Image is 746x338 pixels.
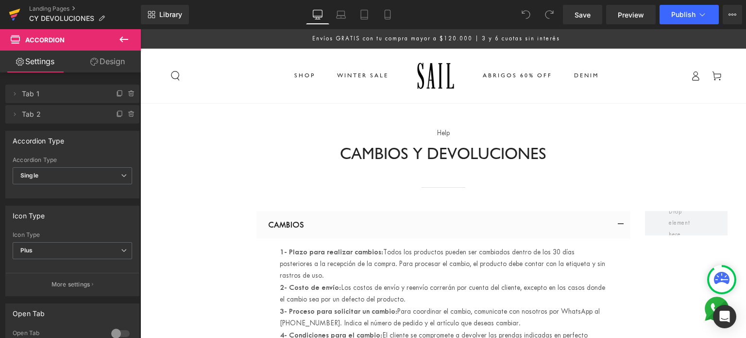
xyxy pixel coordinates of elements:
span: Accordion [25,36,65,44]
span: Tab 1 [22,85,103,103]
div: Open Tab [13,304,45,318]
a: Design [72,51,143,72]
div: Accordion Type [13,131,65,145]
strong: 3- Proceso para solicitar un cambio: [139,278,257,286]
img: Sail [265,24,325,69]
a: Desktop [306,5,329,24]
summary: Buscar en nuestro sitio [24,36,46,57]
button: More [723,5,742,24]
span: ABRIGOS 60% OFF [342,41,412,52]
p: El cliente se compromete a devolver las prendas indicadas en perfecto estado. Si las prendas se d... [139,300,467,336]
p: Todos los productos pueden ser cambiados dentro de los 30 días posteriores a la recepción de la c... [139,217,467,252]
b: Plus [20,247,33,254]
span: Publish [671,11,695,18]
div: Icon Type [13,206,45,220]
h2: CAMBIOS Y DEVOLUCIONES [19,114,587,135]
strong: 2- Costo de envío: [139,254,201,263]
button: Undo [516,5,536,24]
a: DENIM [426,36,466,58]
div: Accordion Type [13,157,132,163]
p: CAMBIOS [128,189,471,202]
a: Laptop [329,5,353,24]
a: Envíos GRATIS con tu compra mayor a $120.000 | 3 y 6 cuotas sin interés [172,6,420,14]
span: CY DEVOLUCIONES [29,15,94,22]
span: SHOP [154,41,175,52]
a: Preview [606,5,656,24]
strong: 1- Plazo para realizar cambios: [139,218,243,227]
button: More settings [6,273,139,296]
span: DENIM [434,41,458,52]
strong: 4- Condiciones para el cambio: [139,302,242,310]
a: Tablet [353,5,376,24]
span: Preview [618,10,644,20]
a: Landing Pages [29,5,141,13]
a: SHOP [147,36,182,58]
div: Open Intercom Messenger [713,305,736,328]
a: New Library [141,5,189,24]
p: Para coordinar el cambio, comunicate con nosotros por WhatsApp al [PHONE_NUMBER]. Indica el númer... [139,276,467,300]
h1: We are sailers [19,182,102,232]
a: Mobile [376,5,399,24]
a: ABRIGOS 60% OFF [335,36,419,58]
span: Library [159,10,182,19]
div: Icon Type [13,231,132,238]
p: Help [19,98,587,110]
button: Publish [660,5,719,24]
span: Tab 2 [22,105,103,124]
p: Los costos de envío y reenvío correrán por cuenta del cliente, excepto en los casos donde el camb... [139,252,467,276]
b: Single [20,172,38,179]
p: More settings [51,280,90,289]
span: Save [575,10,591,20]
span: WINTER SALE [197,41,248,52]
a: WINTER SALE [189,36,255,58]
button: Redo [540,5,559,24]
